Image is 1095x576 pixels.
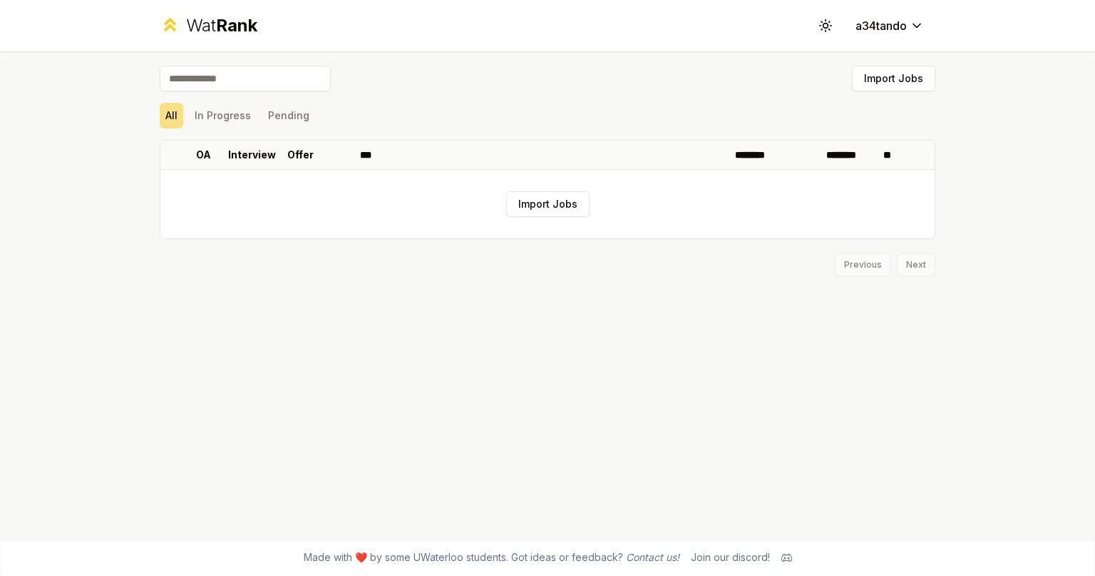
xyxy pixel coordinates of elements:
[216,15,257,36] span: Rank
[228,148,276,162] p: Interview
[196,148,211,162] p: OA
[160,14,257,37] a: WatRank
[852,66,935,91] button: Import Jobs
[160,103,183,128] button: All
[186,14,257,37] div: Wat
[626,551,679,563] a: Contact us!
[287,148,314,162] p: Offer
[189,103,257,128] button: In Progress
[691,550,770,565] div: Join our discord!
[506,191,590,217] button: Import Jobs
[855,17,907,34] span: a34tando
[844,13,935,39] button: a34tando
[262,103,315,128] button: Pending
[304,550,679,565] span: Made with ❤️ by some UWaterloo students. Got ideas or feedback?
